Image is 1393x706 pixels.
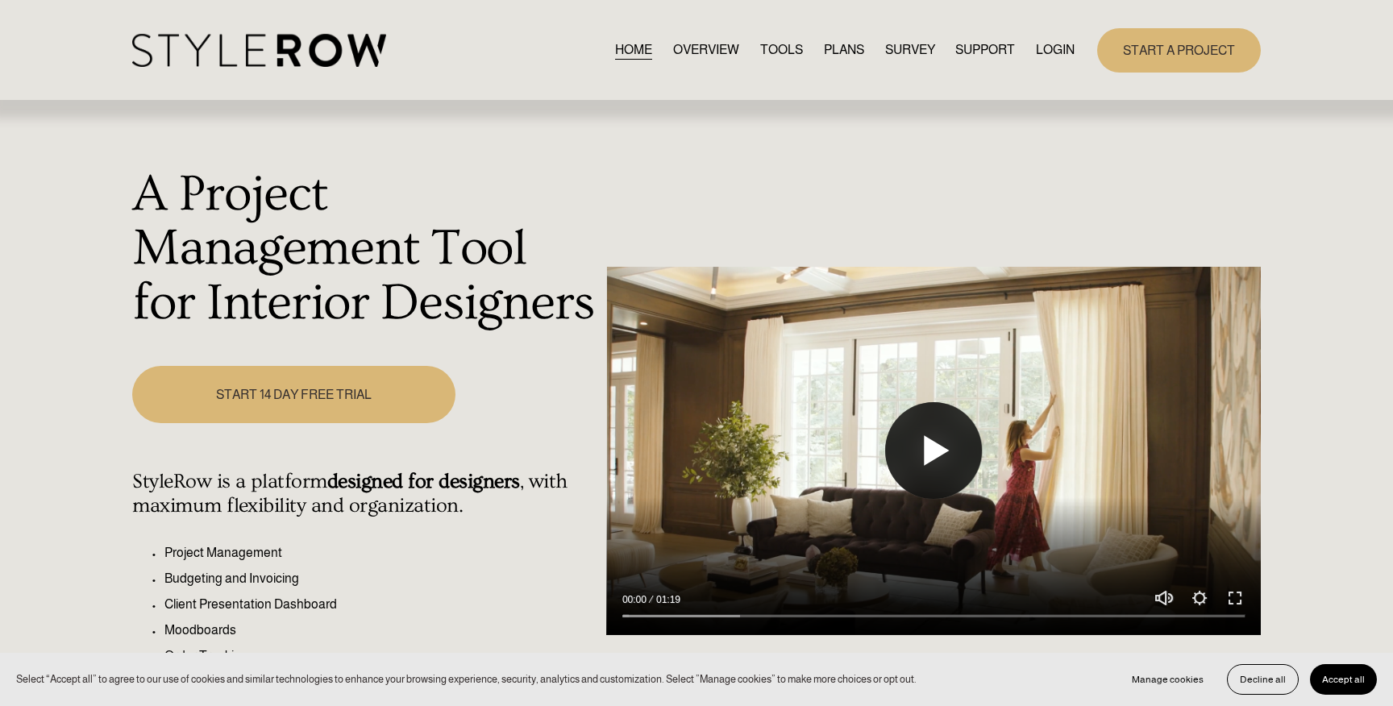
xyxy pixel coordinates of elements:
[164,646,597,666] p: Order Tracking
[824,39,864,61] a: PLANS
[1036,39,1075,61] a: LOGIN
[1240,674,1286,685] span: Decline all
[622,592,651,608] div: Current time
[885,39,935,61] a: SURVEY
[132,470,597,518] h4: StyleRow is a platform , with maximum flexibility and organization.
[651,592,684,608] div: Duration
[327,470,520,493] strong: designed for designers
[673,39,739,61] a: OVERVIEW
[16,671,917,687] p: Select “Accept all” to agree to our use of cookies and similar technologies to enhance your brows...
[132,366,455,423] a: START 14 DAY FREE TRIAL
[885,402,982,499] button: Play
[760,39,803,61] a: TOOLS
[622,610,1245,621] input: Seek
[1120,664,1216,695] button: Manage cookies
[955,40,1015,60] span: SUPPORT
[1132,674,1204,685] span: Manage cookies
[164,595,597,614] p: Client Presentation Dashboard
[132,168,597,331] h1: A Project Management Tool for Interior Designers
[615,39,652,61] a: HOME
[955,39,1015,61] a: folder dropdown
[164,543,597,563] p: Project Management
[1227,664,1299,695] button: Decline all
[164,569,597,588] p: Budgeting and Invoicing
[1310,664,1377,695] button: Accept all
[1097,28,1261,73] a: START A PROJECT
[132,34,386,67] img: StyleRow
[1322,674,1365,685] span: Accept all
[164,621,597,640] p: Moodboards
